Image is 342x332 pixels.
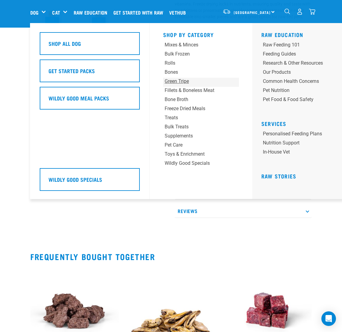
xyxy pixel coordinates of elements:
[163,160,239,169] a: Wildly Good Specials
[30,252,312,261] h2: Frequently bought together
[163,123,239,132] a: Bulk Treats
[49,67,95,75] h5: Get Started Packs
[284,8,290,14] img: home-icon-1@2x.png
[163,105,239,114] a: Freeze Dried Meals
[163,69,239,78] a: Bones
[223,9,231,14] img: van-moving.png
[297,8,303,15] img: user.png
[163,32,239,36] h5: Shop By Category
[261,59,337,69] a: Research & Other Resources
[175,204,312,218] p: Reviews
[263,87,323,94] div: Pet Nutrition
[112,0,168,25] a: Get started with Raw
[321,311,336,326] div: Open Intercom Messenger
[163,132,239,141] a: Supplements
[261,87,337,96] a: Pet Nutrition
[261,41,337,50] a: Raw Feeding 101
[165,151,224,158] div: Toys & Enrichment
[261,33,303,36] a: Raw Education
[261,69,337,78] a: Our Products
[165,114,224,121] div: Treats
[261,78,337,87] a: Common Health Concerns
[261,148,337,158] a: In-house vet
[168,0,190,25] a: Vethub
[165,160,224,167] div: Wildly Good Specials
[163,59,239,69] a: Rolls
[165,105,224,112] div: Freeze Dried Meals
[163,141,239,151] a: Pet Care
[165,141,224,149] div: Pet Care
[261,130,337,139] a: Personalised Feeding Plans
[263,96,323,103] div: Pet Food & Food Safety
[261,50,337,59] a: Feeding Guides
[165,50,224,58] div: Bulk Frozen
[165,41,224,49] div: Mixes & Minces
[49,175,102,183] h5: Wildly Good Specials
[40,32,140,59] a: Shop All Dog
[163,50,239,59] a: Bulk Frozen
[163,96,239,105] a: Bone Broth
[263,59,323,67] div: Research & Other Resources
[261,174,296,178] a: Raw Stories
[40,87,140,114] a: Wildly Good Meal Packs
[163,87,239,96] a: Fillets & Boneless Meat
[234,11,270,13] span: [GEOGRAPHIC_DATA]
[263,41,323,49] div: Raw Feeding 101
[163,41,239,50] a: Mixes & Minces
[263,50,323,58] div: Feeding Guides
[309,8,315,15] img: home-icon@2x.png
[263,78,323,85] div: Common Health Concerns
[163,151,239,160] a: Toys & Enrichment
[261,96,337,105] a: Pet Food & Food Safety
[163,114,239,123] a: Treats
[40,59,140,87] a: Get Started Packs
[49,94,109,102] h5: Wildly Good Meal Packs
[261,139,337,148] a: Nutrition Support
[49,39,81,47] h5: Shop All Dog
[261,120,337,125] h5: Services
[163,78,239,87] a: Green Tripe
[165,87,224,94] div: Fillets & Boneless Meat
[30,9,39,16] a: Dog
[165,59,224,67] div: Rolls
[165,69,224,76] div: Bones
[40,168,140,195] a: Wildly Good Specials
[165,96,224,103] div: Bone Broth
[263,69,323,76] div: Our Products
[52,9,60,16] a: Cat
[72,0,112,25] a: Raw Education
[165,78,224,85] div: Green Tripe
[165,132,224,140] div: Supplements
[165,123,224,130] div: Bulk Treats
